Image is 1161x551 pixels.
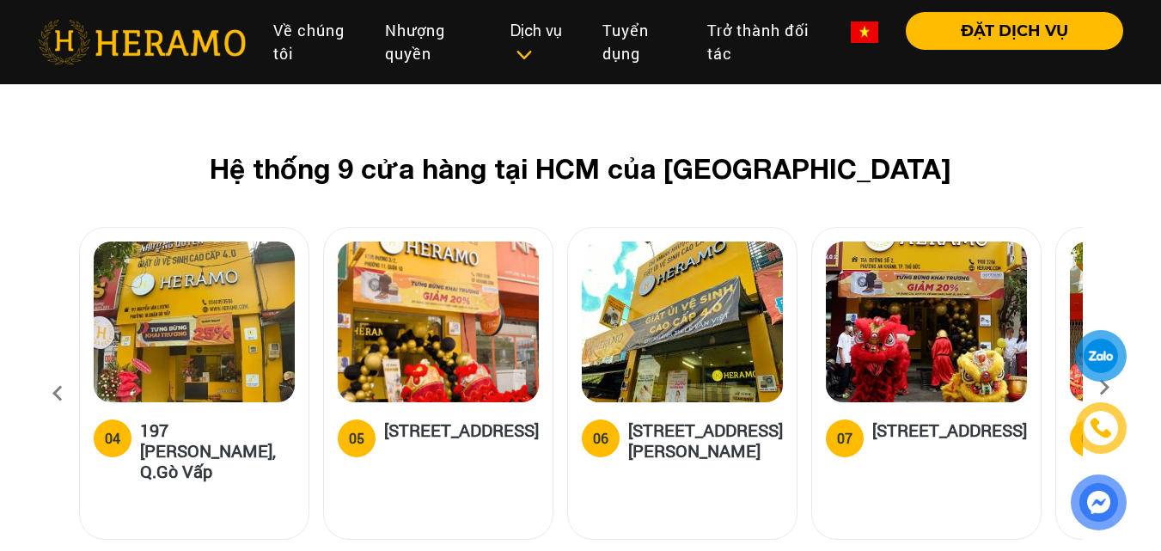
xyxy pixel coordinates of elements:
a: Về chúng tôi [260,12,371,72]
h5: [STREET_ADDRESS] [872,419,1027,454]
a: Tuyển dụng [589,12,694,72]
a: phone-icon [1078,405,1124,451]
button: ĐẶT DỊCH VỤ [906,12,1123,50]
a: ĐẶT DỊCH VỤ [892,23,1123,39]
img: heramo-314-le-van-viet-phuong-tang-nhon-phu-b-quan-9 [582,242,783,402]
h5: [STREET_ADDRESS] [384,419,539,454]
img: heramo-197-nguyen-van-luong [94,242,295,402]
div: 04 [105,428,120,449]
a: Trở thành đối tác [694,12,837,72]
img: heramo-179b-duong-3-thang-2-phuong-11-quan-10 [338,242,539,402]
img: heramo-logo.png [38,20,246,64]
div: 06 [593,428,608,449]
h2: Hệ thống 9 cửa hàng tại HCM của [GEOGRAPHIC_DATA] [107,152,1055,185]
img: phone-icon [1089,416,1113,441]
a: Nhượng quyền [371,12,497,72]
img: subToggleIcon [515,46,533,64]
div: Dịch vụ [510,19,575,65]
div: 07 [837,428,852,449]
h5: 197 [PERSON_NAME], Q.Gò Vấp [140,419,295,481]
div: 05 [349,428,364,449]
h5: [STREET_ADDRESS][PERSON_NAME] [628,419,783,461]
img: vn-flag.png [851,21,878,43]
img: heramo-15a-duong-so-2-phuong-an-khanh-thu-duc [826,242,1027,402]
